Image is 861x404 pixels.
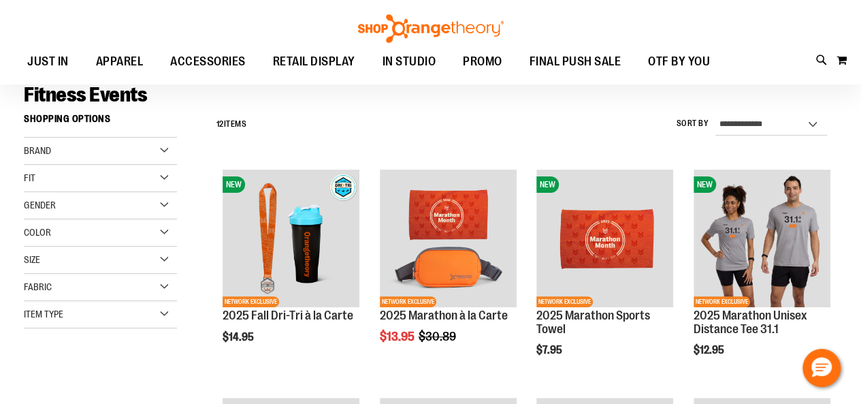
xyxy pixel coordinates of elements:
a: PROMO [449,46,516,78]
label: Sort By [676,118,709,129]
span: ACCESSORIES [170,46,246,77]
span: IN STUDIO [383,46,436,77]
strong: Shopping Options [24,107,177,138]
span: Fitness Events [24,83,147,106]
a: 2025 Fall Dri-Tri à la Carte [223,309,353,322]
a: 2025 Marathon à la CarteNETWORK EXCLUSIVE [380,170,517,309]
div: product [687,163,837,391]
span: 12 [216,119,224,129]
img: 2025 Fall Dri-Tri à la Carte [223,170,359,307]
span: $13.95 [380,330,417,343]
span: $7.95 [536,344,564,356]
img: Shop Orangetheory [356,14,506,43]
a: JUST IN [14,46,82,78]
span: NEW [223,176,245,193]
span: $14.95 [223,331,256,343]
span: PROMO [463,46,502,77]
a: 2025 Marathon Unisex Distance Tee 31.1 [694,309,807,336]
span: NETWORK EXCLUSIVE [536,296,593,307]
a: APPAREL [82,46,157,78]
a: RETAIL DISPLAY [259,46,369,78]
span: NETWORK EXCLUSIVE [223,296,279,307]
span: NETWORK EXCLUSIVE [380,296,436,307]
span: JUST IN [27,46,69,77]
button: Hello, have a question? Let’s chat. [802,349,841,387]
a: 2025 Marathon Sports Towel [536,309,650,336]
a: FINAL PUSH SALE [516,46,635,78]
div: product [530,163,680,391]
span: Gender [24,200,56,211]
a: 2025 Fall Dri-Tri à la CarteNEWNETWORK EXCLUSIVE [223,170,359,309]
span: FINAL PUSH SALE [530,46,621,77]
span: $30.89 [419,330,458,343]
span: RETAIL DISPLAY [273,46,355,77]
a: IN STUDIO [369,46,450,77]
a: ACCESSORIES [157,46,259,78]
span: APPAREL [96,46,144,77]
h2: Items [216,114,247,135]
div: product [373,163,523,377]
img: 2025 Marathon Unisex Distance Tee 31.1 [694,170,830,307]
span: NETWORK EXCLUSIVE [694,296,750,307]
a: 2025 Marathon Unisex Distance Tee 31.1NEWNETWORK EXCLUSIVE [694,170,830,309]
span: Brand [24,145,51,156]
a: 2025 Marathon Sports TowelNEWNETWORK EXCLUSIVE [536,170,673,309]
span: Item Type [24,309,63,320]
div: product [216,163,366,377]
a: 2025 Marathon à la Carte [380,309,508,322]
span: Fit [24,172,35,183]
a: OTF BY YOU [634,46,724,78]
span: Color [24,227,51,238]
img: 2025 Marathon Sports Towel [536,170,673,307]
span: NEW [694,176,716,193]
img: 2025 Marathon à la Carte [380,170,517,307]
span: Fabric [24,281,52,292]
span: OTF BY YOU [648,46,710,77]
span: $12.95 [694,344,726,356]
span: NEW [536,176,559,193]
span: Size [24,254,40,265]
